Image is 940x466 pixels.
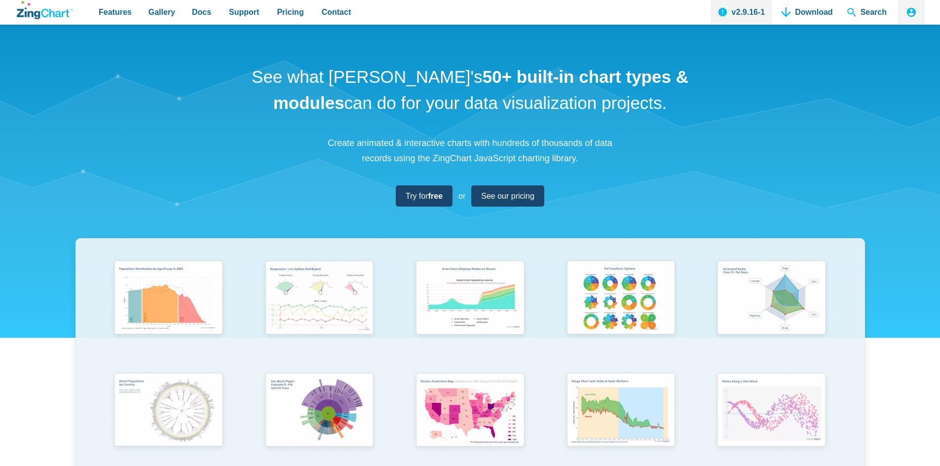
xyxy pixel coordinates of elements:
[93,256,244,368] a: Population Distribution by Age Group in 2052
[471,185,544,207] a: See our pricing
[395,256,546,368] a: Area Chart (Displays Nodes on Hover)
[410,368,530,454] img: Election Predictions Map
[410,256,530,342] img: Area Chart (Displays Nodes on Hover)
[108,256,228,342] img: Population Distribution by Age Group in 2052
[458,189,465,203] span: or
[277,5,303,19] span: Pricing
[248,64,692,116] h1: See what [PERSON_NAME]'s can do for your data visualization projects.
[396,185,452,207] a: Try forfree
[561,368,681,455] img: Range Chart with Rultes & Scale Markers
[259,368,379,454] img: Sun Burst Plugin Example ft. File System Data
[696,256,847,368] a: Animated Radar Chart ft. Pet Data
[99,5,132,19] span: Features
[229,5,259,19] span: Support
[244,256,395,368] a: Responsive Live Update Dashboard
[481,189,534,203] span: See our pricing
[322,5,351,19] span: Contact
[149,5,175,19] span: Gallery
[545,256,696,368] a: Pie Transform Options
[406,189,443,203] span: Try for
[17,1,73,19] a: ZingChart Logo. Click to return to the homepage
[322,136,618,166] p: Create animated & interactive charts with hundreds of thousands of data records using the ZingCha...
[108,368,228,455] img: World Population by Country
[561,256,681,342] img: Pie Transform Options
[711,256,831,342] img: Animated Radar Chart ft. Pet Data
[711,368,831,454] img: Points Along a Sine Wave
[259,256,379,342] img: Responsive Live Update Dashboard
[428,192,443,200] strong: free
[192,5,211,19] span: Docs
[273,67,688,112] strong: 50+ built-in chart types & modules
